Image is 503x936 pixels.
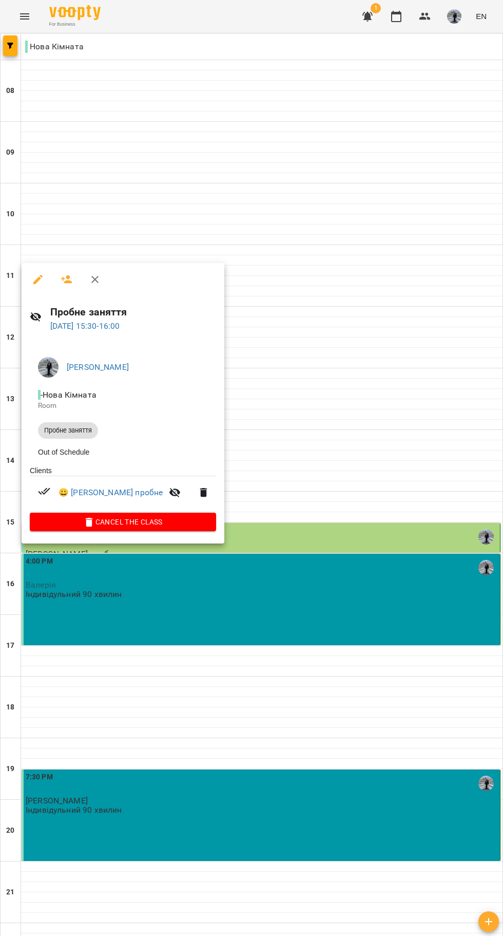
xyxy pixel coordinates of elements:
[30,513,216,531] button: Cancel the class
[38,357,59,378] img: 6c0c5be299279ab29028c72f04539b29.jpg
[59,486,163,499] a: 😀 [PERSON_NAME] пробне
[50,321,120,331] a: [DATE] 15:30-16:00
[30,465,216,513] ul: Clients
[38,516,208,528] span: Cancel the class
[38,401,208,411] p: Room
[50,304,216,320] h6: Пробне заняття
[38,390,99,400] span: - Нова Кімната
[67,362,129,372] a: [PERSON_NAME]
[38,485,50,497] svg: Paid
[30,443,216,461] li: Out of Schedule
[38,426,98,435] span: Пробне заняття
